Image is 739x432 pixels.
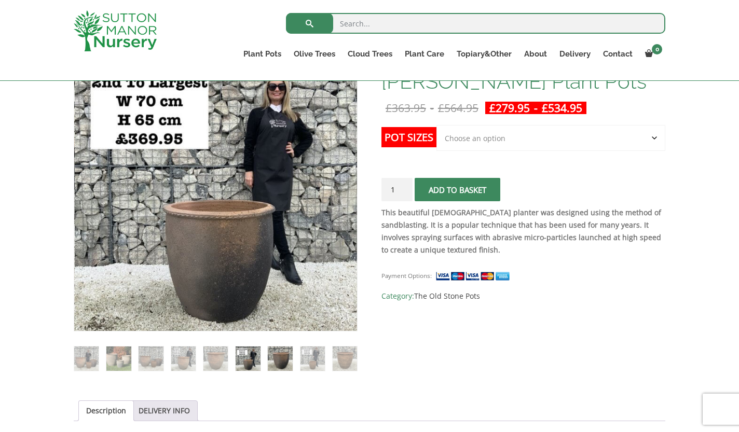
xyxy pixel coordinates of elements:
label: Pot Sizes [381,127,436,147]
bdi: 534.95 [542,101,582,115]
a: Plant Pots [237,47,288,61]
span: Category: [381,290,665,302]
img: The Hai Phong Old Stone Plant Pots [74,346,99,371]
img: payment supported [435,271,513,282]
a: 0 [639,47,665,61]
a: Contact [597,47,639,61]
a: About [518,47,553,61]
button: Add to basket [415,178,500,201]
img: The Hai Phong Old Stone Plant Pots - Image 5 [203,346,228,371]
span: £ [542,101,548,115]
span: £ [386,101,392,115]
ins: - [485,102,586,114]
img: The Hai Phong Old Stone Plant Pots - Image 9 [333,346,357,371]
strong: This beautiful [DEMOGRAPHIC_DATA] planter was designed using the method of sandblasting. It is a ... [381,207,661,255]
img: The Hai Phong Old Stone Plant Pots - Image 6 [236,346,260,371]
a: Description [86,401,126,421]
span: £ [489,101,496,115]
a: Plant Care [399,47,450,61]
bdi: 279.95 [489,101,530,115]
small: Payment Options: [381,272,432,280]
span: 0 [652,44,662,54]
a: Topiary&Other [450,47,518,61]
img: The Hai Phong Old Stone Plant Pots - Image 2 [106,346,131,371]
a: DELIVERY INFO [139,401,190,421]
img: The Hai Phong Old Stone Plant Pots - Image 8 [300,346,325,371]
a: Cloud Trees [341,47,399,61]
input: Search... [286,13,665,34]
a: Olive Trees [288,47,341,61]
img: The Hai Phong Old Stone Plant Pots - Image 3 [139,346,163,371]
img: The Hai Phong Old Stone Plant Pots - Image 4 [171,346,196,371]
a: Delivery [553,47,597,61]
h1: The Hai [PERSON_NAME] Old [PERSON_NAME] Plant Pots [381,49,665,92]
bdi: 363.95 [386,101,426,115]
input: Product quantity [381,178,413,201]
a: The Old Stone Pots [414,291,480,301]
bdi: 564.95 [438,101,478,115]
img: logo [74,10,157,51]
del: - [381,102,483,114]
img: The Hai Phong Old Stone Plant Pots - Image 7 [268,346,292,371]
span: £ [438,101,444,115]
